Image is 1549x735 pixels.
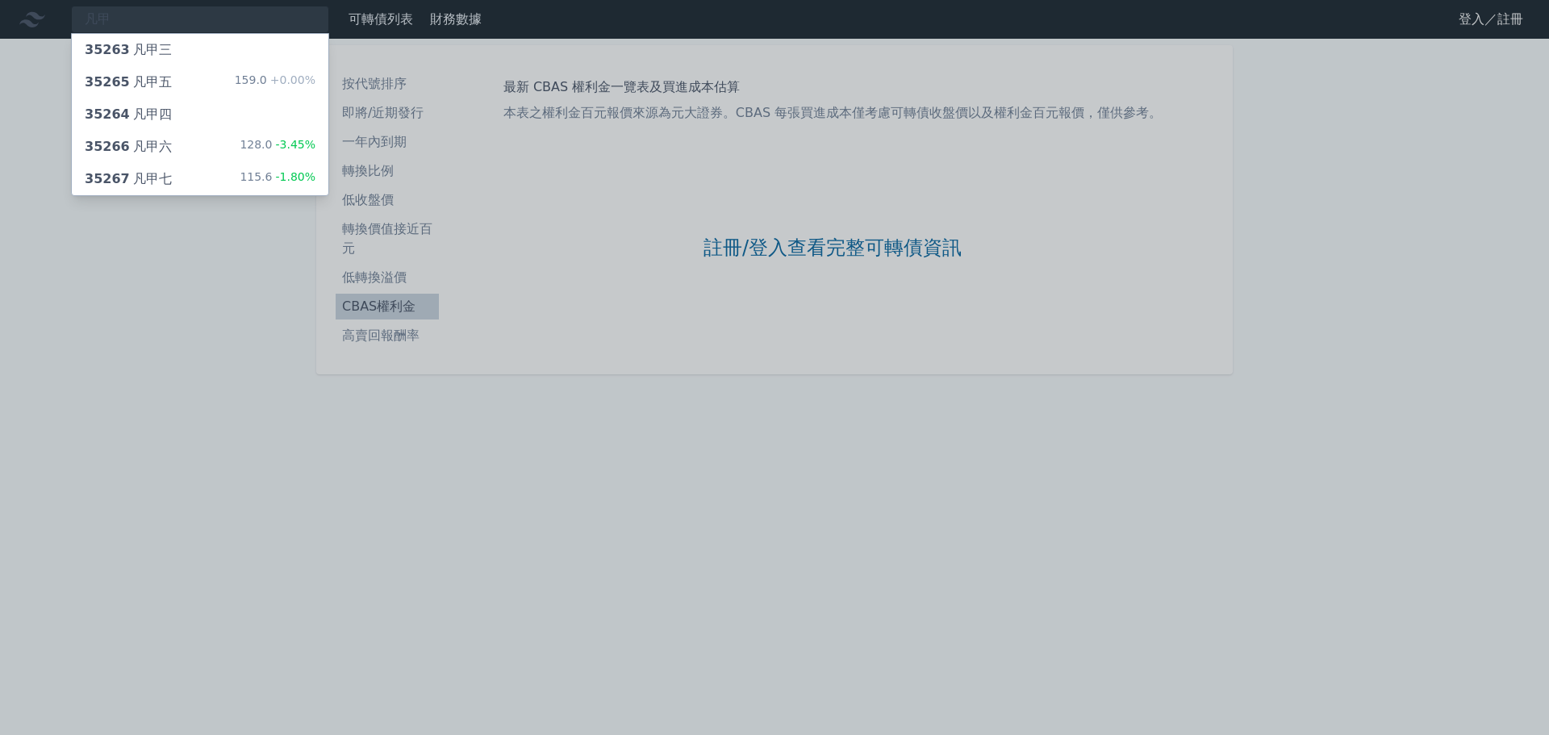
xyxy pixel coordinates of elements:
a: 35265凡甲五 159.0+0.00% [72,66,328,98]
div: 128.0 [240,137,315,157]
a: 35266凡甲六 128.0-3.45% [72,131,328,163]
span: -3.45% [272,138,315,151]
span: -1.80% [272,170,315,183]
div: 凡甲四 [85,105,172,124]
div: 凡甲七 [85,169,172,189]
div: 159.0 [235,73,315,92]
a: 35267凡甲七 115.6-1.80% [72,163,328,195]
div: 115.6 [240,169,315,189]
span: 35267 [85,171,130,186]
div: 凡甲三 [85,40,172,60]
span: 35266 [85,139,130,154]
span: 35264 [85,106,130,122]
div: 凡甲五 [85,73,172,92]
span: 35263 [85,42,130,57]
span: 35265 [85,74,130,90]
div: 凡甲六 [85,137,172,157]
span: +0.00% [267,73,315,86]
a: 35263凡甲三 [72,34,328,66]
a: 35264凡甲四 [72,98,328,131]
